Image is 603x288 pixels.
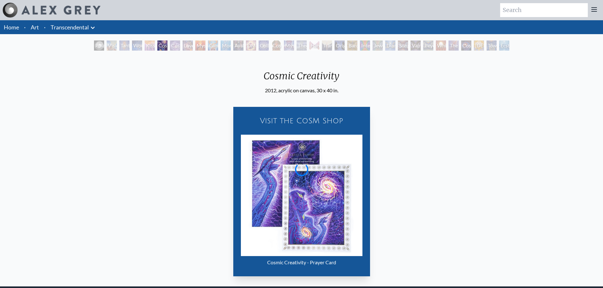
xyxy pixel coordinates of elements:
div: [DEMOGRAPHIC_DATA] [474,40,484,51]
div: Glimpsing the Empyrean [208,40,218,51]
a: Art [31,23,39,32]
div: Cosmic Creativity [157,40,167,51]
div: 2012, acrylic on canvas, 30 x 40 in. [259,87,344,94]
a: Home [4,24,19,31]
div: Visionary Origin of Language [107,40,117,51]
div: Diamond Being [385,40,395,51]
div: Interbeing [360,40,370,51]
div: Monochord [221,40,231,51]
div: White Light [436,40,446,51]
a: Visit the CoSM Shop [237,111,366,131]
div: Cosmic Consciousness [461,40,471,51]
div: Mysteriosa 2 [195,40,205,51]
div: Polar Unity Spiral [94,40,104,51]
div: Bardo Being [347,40,357,51]
div: Cosmic Creativity [259,70,344,87]
div: Cosmic [DEMOGRAPHIC_DATA] [271,40,281,51]
div: Vajra Being [411,40,421,51]
div: Ecstasy [499,40,509,51]
div: Toward the One [487,40,497,51]
div: Ayahuasca Visitation [233,40,243,51]
div: Jewel Being [373,40,383,51]
div: Peyote Being [423,40,433,51]
div: Song of Vajra Being [398,40,408,51]
a: Cosmic Creativity - Prayer Card [241,135,362,269]
div: Mystic Eye [284,40,294,51]
div: Kiss of the [MEDICAL_DATA] [145,40,155,51]
div: Love is a Cosmic Force [183,40,193,51]
li: · [41,20,48,34]
div: Transfiguration [322,40,332,51]
div: Tantra [119,40,129,51]
div: Hands that See [309,40,319,51]
div: DMT - The Spirit Molecule [246,40,256,51]
div: Theologue [297,40,307,51]
img: Cosmic Creativity - Prayer Card [241,135,362,256]
li: · [22,20,28,34]
div: Original Face [335,40,345,51]
div: Wonder [132,40,142,51]
div: Collective Vision [259,40,269,51]
div: Cosmic Artist [170,40,180,51]
input: Search [500,3,588,17]
a: Transcendental [51,23,89,32]
div: The Great Turn [449,40,459,51]
div: Cosmic Creativity - Prayer Card [241,256,362,269]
